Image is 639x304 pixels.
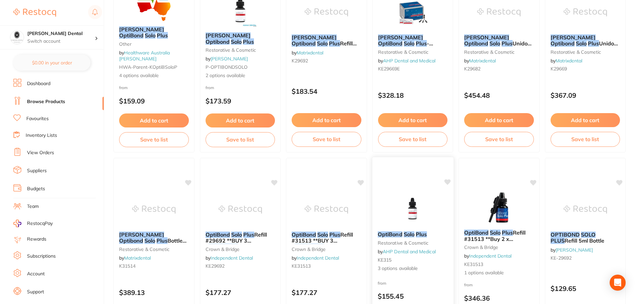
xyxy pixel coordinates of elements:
em: Solo [490,40,500,47]
span: by [378,58,435,64]
em: [PERSON_NAME] [292,34,337,41]
small: restorative & cosmetic [464,49,534,55]
span: KE31513 [292,263,311,269]
p: $155.45 [377,292,448,300]
button: Save to list [292,132,361,146]
img: Kerr Optibond Solo Plus Bottle Kit (2) [132,193,176,226]
em: Plus [416,40,427,47]
p: $328.18 [378,91,448,99]
span: from [206,85,214,90]
img: O'Meara Dental [10,31,24,44]
a: Support [27,289,44,295]
span: 4 options available [119,72,189,79]
em: Plus [329,231,340,238]
small: restorative & cosmetic [378,49,448,55]
a: Independent Dental [469,253,512,259]
a: [PERSON_NAME] [556,247,593,253]
span: from [377,280,386,285]
em: Optibond [206,38,230,45]
span: by [464,253,512,259]
span: - Unidose [378,40,433,53]
span: by [292,50,323,56]
a: Rewards [27,236,46,243]
p: $159.09 [119,97,189,105]
b: Kerr OptiBond Solo Plus [119,26,189,39]
span: by [551,247,593,253]
em: OptiBond [119,32,143,39]
em: OptiBond [464,229,489,236]
em: Plus [588,40,599,47]
p: $346.36 [464,294,534,302]
em: Plus [416,231,427,238]
em: OPTIBOND [295,244,324,250]
span: from [119,85,128,90]
a: Matrixdental [556,58,582,64]
a: [PERSON_NAME] [211,56,248,62]
b: OPTIBOND SOLO PLUS Refill 5ml Bottle [551,232,620,244]
small: other [119,41,189,47]
b: OptiBond Solo Plus Refill #31513 **BUY 3 x OPTIBOND - RECEIVE 1 x OPTI1STEP ASSORTED MINI KIT FRE... [292,232,361,244]
a: AHP Dental and Medical [383,249,436,255]
button: Save to list [206,132,275,147]
a: Inventory Lists [26,132,57,139]
a: View Orders [27,149,54,156]
span: by [206,56,248,62]
span: Bottle Kit (2) [119,237,187,250]
p: $367.09 [551,91,620,99]
b: Kerr Optibond Solo Plus Unidose Kit (100) [464,34,534,47]
img: OptiBond Solo Plus Refill #29692 **BUY 3 x OPTIBOND - RECEIVE 1 x OPTI1STEP ASSORTED MINI KIT FRE... [219,193,262,226]
span: P-OPTIBONDSOLO [206,64,248,70]
span: RestocqPay [27,220,53,227]
p: $454.48 [464,91,534,99]
a: Favourites [26,115,49,122]
button: Save to list [551,132,620,146]
a: Independent Dental [297,255,339,261]
em: Solo [231,231,242,238]
em: [PERSON_NAME] [551,34,596,41]
small: crown & bridge [464,245,534,250]
a: Suppliers [27,168,47,174]
button: Add to cart [551,113,620,127]
span: 1 options available [464,270,534,276]
a: Healthware Australia [PERSON_NAME] [119,50,170,62]
button: Add to cart [464,113,534,127]
em: OPTIBOND [551,231,580,238]
span: K29692 [292,58,308,64]
span: KE315 [377,257,391,263]
a: Matrixdental [297,50,323,56]
span: by [119,255,151,261]
em: Solo [404,40,414,47]
em: Solo [144,237,155,244]
em: Plus [156,237,168,244]
span: - RECEIVE 1 x OPTI1STEP ASSORTED MINI KIT FREE FROM [292,244,359,269]
em: OptiBond [206,231,230,238]
span: 3 options available [377,265,448,272]
button: $0.00 in your order [13,55,90,71]
b: OptiBond Solo Plus Refill #29692 **BUY 3 x OPTIBOND - RECEIVE 1 x OPTI1STEP ASSORTED MINI KIT FRE... [206,232,275,244]
em: SOLO [581,231,596,238]
span: K29669 [551,66,567,72]
em: [PERSON_NAME] [378,34,423,41]
h4: O'Meara Dental [27,30,95,37]
button: Add to cart [378,113,448,127]
em: Plus [502,229,513,236]
em: [PERSON_NAME] [119,231,164,238]
span: Refill #31513 **BUY 3 x [292,231,353,250]
em: OPTIBOND [209,244,238,250]
em: Optibond [551,40,575,47]
span: by [206,255,253,261]
button: Save to list [464,132,534,146]
em: Plus [243,231,254,238]
small: restorative & cosmetic [377,240,448,246]
em: Plus [329,40,340,47]
div: Open Intercom Messenger [610,275,626,291]
span: K31514 [119,263,135,269]
a: Matrixdental [469,58,496,64]
span: from [464,282,473,287]
small: crown & bridge [292,247,361,252]
em: [PERSON_NAME] [464,34,509,41]
a: Account [27,271,45,277]
span: KE-29692 [551,255,572,261]
em: [PERSON_NAME] [206,32,251,39]
em: [PERSON_NAME] [119,26,164,33]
